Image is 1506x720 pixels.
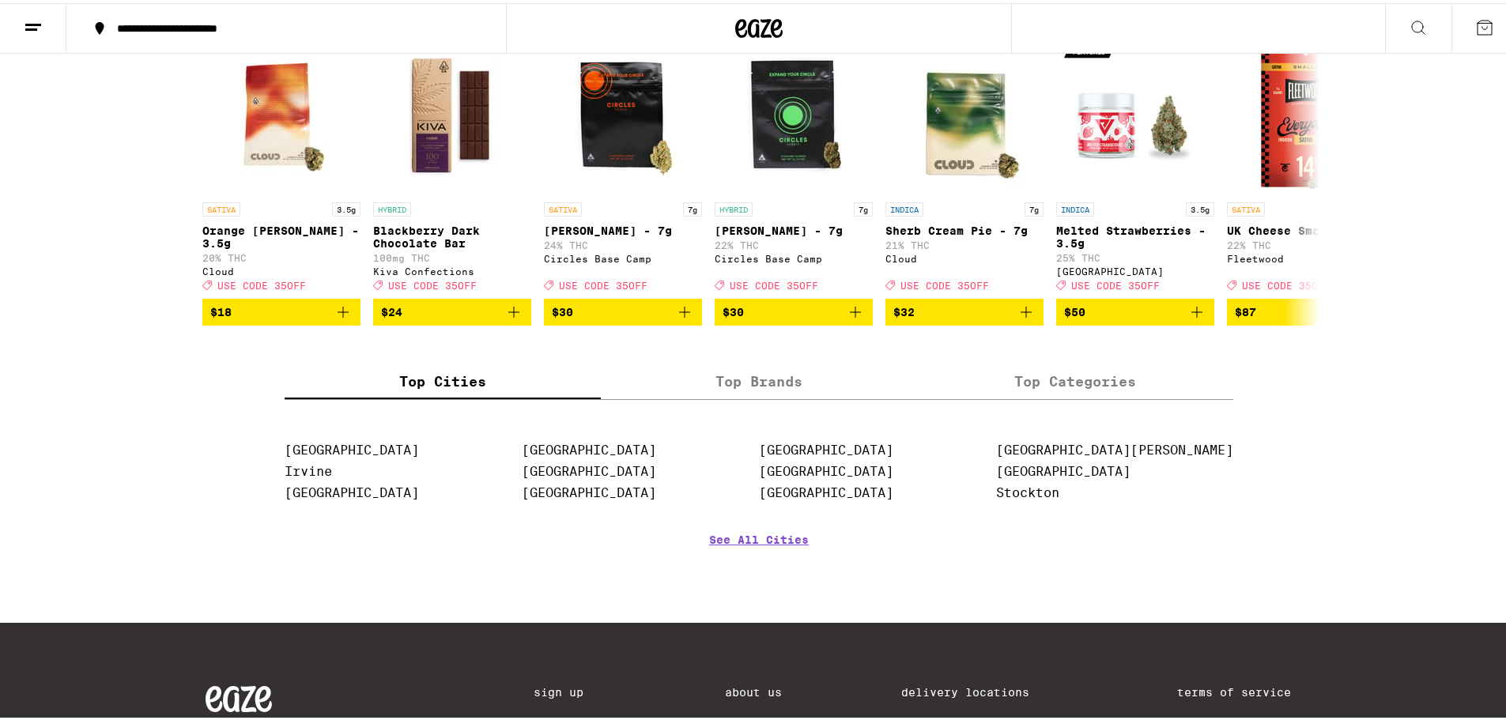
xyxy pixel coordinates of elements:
button: Add to bag [202,296,360,322]
button: Add to bag [544,296,702,322]
label: Top Categories [917,362,1233,396]
a: [GEOGRAPHIC_DATA] [996,461,1130,476]
p: Sherb Cream Pie - 7g [885,221,1044,234]
a: See All Cities [709,530,809,589]
div: Circles Base Camp [715,251,873,261]
a: About Us [725,683,782,695]
a: Open page for Sherb Cream Pie - 7g from Cloud [885,33,1044,296]
a: Open page for UK Cheese Smalls - 14g from Fleetwood [1227,33,1385,296]
span: USE CODE 35OFF [388,277,477,288]
div: Circles Base Camp [544,251,702,261]
p: 21% THC [885,237,1044,247]
a: Open page for Hella Jelly - 7g from Circles Base Camp [544,33,702,296]
p: 7g [854,199,873,213]
p: INDICA [1056,199,1094,213]
p: SATIVA [1227,199,1265,213]
p: 3.5g [1186,199,1214,213]
button: Add to bag [1227,296,1385,322]
p: 7g [683,199,702,213]
span: $30 [723,303,744,315]
p: Orange [PERSON_NAME] - 3.5g [202,221,360,247]
p: [PERSON_NAME] - 7g [544,221,702,234]
button: Add to bag [715,296,873,322]
a: Delivery Locations [901,683,1058,695]
button: Add to bag [373,296,531,322]
p: 20% THC [202,250,360,260]
a: [GEOGRAPHIC_DATA] [522,439,656,454]
p: UK Cheese Smalls - 14g [1227,221,1385,234]
p: 22% THC [715,237,873,247]
p: [PERSON_NAME] - 7g [715,221,873,234]
p: 24% THC [544,237,702,247]
div: Kiva Confections [373,263,531,273]
span: USE CODE 35OFF [559,277,647,288]
a: Sign Up [534,683,605,695]
p: INDICA [885,199,923,213]
p: 25% THC [1056,250,1214,260]
p: SATIVA [202,199,240,213]
a: Open page for Melted Strawberries - 3.5g from Ember Valley [1056,33,1214,296]
a: Stockton [996,482,1059,497]
p: HYBRID [373,199,411,213]
img: Circles Base Camp - Lantz - 7g [715,33,873,191]
p: 100mg THC [373,250,531,260]
img: Cloud - Orange Runtz - 3.5g [202,33,360,191]
img: Circles Base Camp - Hella Jelly - 7g [544,33,702,191]
p: 3.5g [332,199,360,213]
p: SATIVA [544,199,582,213]
span: Hi. Need any help? [9,11,114,24]
div: Cloud [202,263,360,273]
img: Fleetwood - UK Cheese Smalls - 14g [1227,33,1385,191]
a: Open page for Lantz - 7g from Circles Base Camp [715,33,873,296]
a: [GEOGRAPHIC_DATA] [522,482,656,497]
a: Open page for Orange Runtz - 3.5g from Cloud [202,33,360,296]
span: USE CODE 35OFF [1071,277,1160,288]
span: $18 [210,303,232,315]
p: 22% THC [1227,237,1385,247]
a: [GEOGRAPHIC_DATA] [759,461,893,476]
img: Kiva Confections - Blackberry Dark Chocolate Bar [373,33,531,191]
div: [GEOGRAPHIC_DATA] [1056,263,1214,273]
span: $32 [893,303,915,315]
a: [GEOGRAPHIC_DATA][PERSON_NAME] [996,439,1233,454]
span: USE CODE 35OFF [1242,277,1330,288]
label: Top Cities [285,362,601,396]
a: [GEOGRAPHIC_DATA] [285,439,419,454]
div: tabs [285,362,1233,397]
a: Terms of Service [1177,683,1312,695]
a: [GEOGRAPHIC_DATA] [285,482,419,497]
span: $24 [381,303,402,315]
a: Open page for Blackberry Dark Chocolate Bar from Kiva Confections [373,33,531,296]
span: USE CODE 35OFF [217,277,306,288]
label: Top Brands [601,362,917,396]
img: Ember Valley - Melted Strawberries - 3.5g [1056,33,1214,191]
p: HYBRID [715,199,753,213]
button: Add to bag [885,296,1044,322]
p: Blackberry Dark Chocolate Bar [373,221,531,247]
span: USE CODE 35OFF [730,277,818,288]
a: Irvine [285,461,332,476]
span: $87 [1235,303,1256,315]
p: Melted Strawberries - 3.5g [1056,221,1214,247]
span: USE CODE 35OFF [900,277,989,288]
p: 7g [1025,199,1044,213]
span: $30 [552,303,573,315]
div: Cloud [885,251,1044,261]
img: Cloud - Sherb Cream Pie - 7g [885,33,1044,191]
span: $50 [1064,303,1085,315]
a: [GEOGRAPHIC_DATA] [522,461,656,476]
button: Add to bag [1056,296,1214,322]
a: [GEOGRAPHIC_DATA] [759,482,893,497]
a: [GEOGRAPHIC_DATA] [759,439,893,454]
div: Fleetwood [1227,251,1385,261]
